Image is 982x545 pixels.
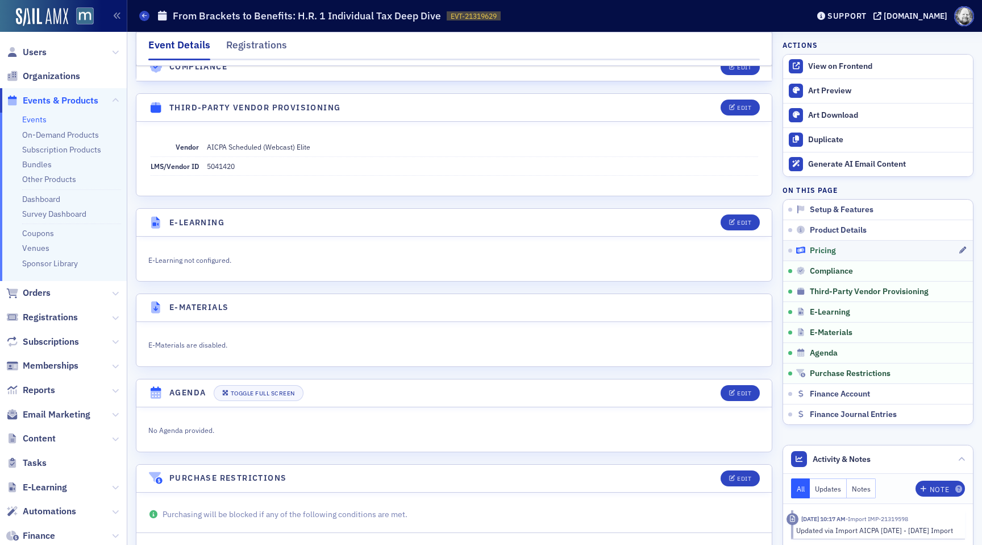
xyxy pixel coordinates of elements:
h4: Actions [783,40,818,50]
span: Third-Party Vendor Provisioning [810,287,929,297]
div: Art Download [808,110,967,121]
h4: On this page [783,185,973,195]
button: Note [916,481,965,497]
span: Import IMP-21319598 [846,515,908,523]
span: Vendor [176,142,199,151]
span: Registrations [23,311,78,324]
a: Email Marketing [6,408,90,421]
span: Agenda [810,348,838,358]
div: Duplicate [808,135,967,145]
span: Setup & Features [810,205,873,215]
span: Memberships [23,360,78,372]
a: Coupons [22,228,54,238]
div: [DOMAIN_NAME] [884,11,947,21]
span: Finance Journal Entries [810,410,897,420]
a: Orders [6,287,51,299]
div: Edit [737,390,751,397]
a: Reports [6,384,55,397]
div: Art Preview [808,86,967,96]
button: Updates [810,478,847,498]
span: Users [23,46,47,59]
a: View on Frontend [783,55,973,79]
a: Events [22,114,47,125]
button: Toggle Full Screen [214,385,303,401]
img: SailAMX [16,8,68,26]
button: Edit [721,59,760,75]
a: Survey Dashboard [22,209,86,219]
a: Automations [6,505,76,518]
span: Reports [23,384,55,397]
span: Tasks [23,457,47,469]
a: Other Products [22,174,76,184]
div: No Agenda provided. [148,423,530,436]
a: Events & Products [6,94,98,107]
div: Registrations [226,38,287,59]
span: Events & Products [23,94,98,107]
h4: Third-Party Vendor Provisioning [169,102,340,114]
a: Subscription Products [22,144,101,155]
div: Edit [737,105,751,111]
a: Art Download [783,103,973,127]
a: Registrations [6,311,78,324]
a: Content [6,432,56,445]
h4: Agenda [169,387,206,399]
a: Tasks [6,457,47,469]
h4: Compliance [169,61,227,73]
a: Dashboard [22,194,60,204]
span: Organizations [23,70,80,82]
div: Toggle Full Screen [231,390,295,397]
span: Product Details [810,225,867,236]
img: SailAMX [76,7,94,25]
span: EVT-21319629 [451,11,497,21]
button: Edit [721,470,760,486]
button: [DOMAIN_NAME] [873,12,951,20]
a: Finance [6,530,55,542]
span: Activity & Notes [813,453,871,465]
div: Edit [737,64,751,70]
a: Organizations [6,70,80,82]
span: LMS/Vendor ID [151,162,199,171]
a: Venues [22,243,49,253]
div: Note [930,486,949,493]
div: Support [827,11,867,21]
h1: From Brackets to Benefits: H.R. 1 Individual Tax Deep Dive [173,9,441,23]
span: Purchase Restrictions [810,369,891,379]
button: Notes [847,478,876,498]
div: Event Details [148,38,210,60]
div: Updated via Import AICPA [DATE] - [DATE] Import [796,525,957,535]
span: E-Learning [810,307,850,317]
a: Memberships [6,360,78,372]
span: Compliance [810,266,853,276]
div: Edit [737,476,751,482]
h4: E-Learning [169,217,224,229]
button: Edit [721,214,760,230]
a: Subscriptions [6,336,79,348]
button: Duplicate [783,127,973,152]
button: Edit [721,100,760,115]
span: E-Learning [23,481,67,494]
a: Sponsor Library [22,258,78,269]
span: Profile [954,6,974,26]
a: Bundles [22,159,52,170]
div: Edit [737,220,751,226]
div: View on Frontend [808,61,967,72]
p: Purchasing will be blocked if any of the following conditions are met. [148,509,760,521]
div: E-Learning not configured. [148,253,530,265]
span: Content [23,432,56,445]
button: All [791,478,810,498]
span: Email Marketing [23,408,90,421]
div: Imported Activity [787,513,798,525]
span: Orders [23,287,51,299]
a: Users [6,46,47,59]
dd: 5041420 [207,157,758,175]
button: Edit [721,385,760,401]
a: E-Learning [6,481,67,494]
span: Finance [23,530,55,542]
span: Pricing [810,246,836,256]
h4: Purchase Restrictions [169,472,286,484]
div: Generate AI Email Content [808,159,967,170]
a: Art Preview [783,79,973,103]
a: View Homepage [68,7,94,27]
span: AICPA Scheduled (Webcast) Elite [207,142,310,151]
